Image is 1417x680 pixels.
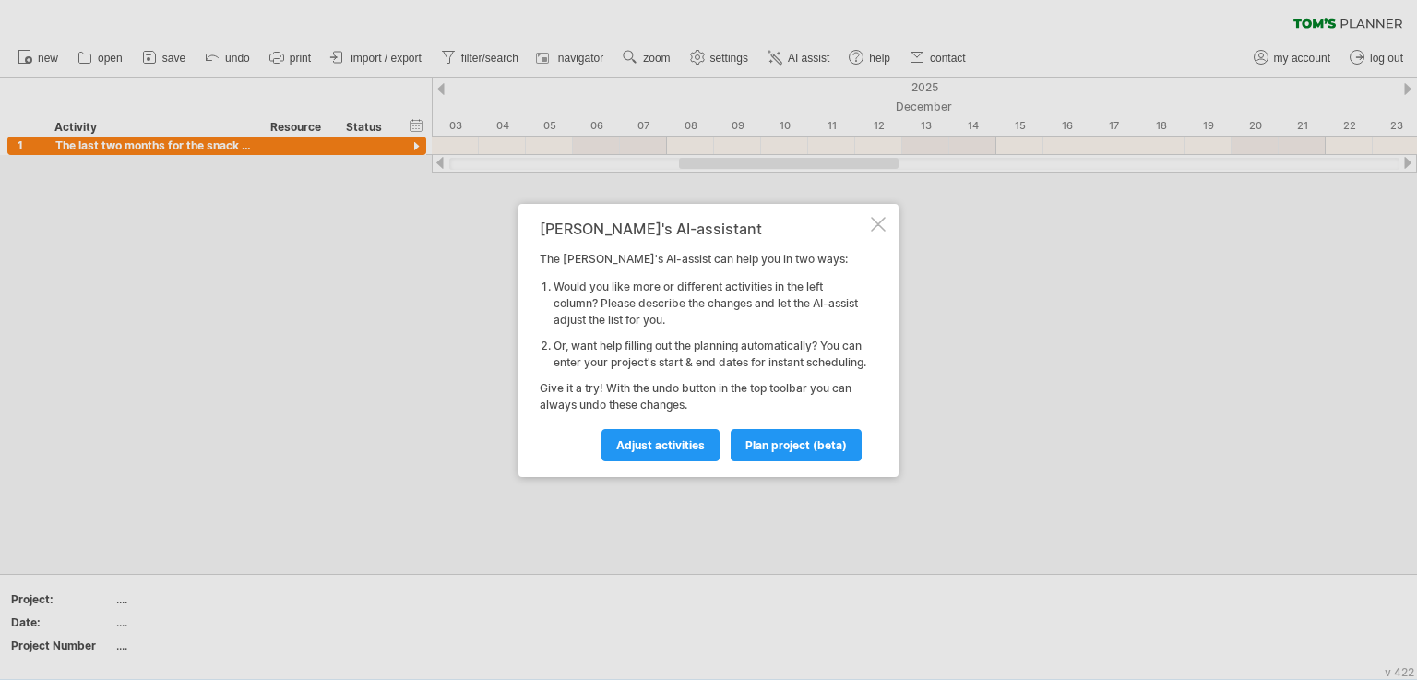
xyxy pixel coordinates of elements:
[554,279,867,328] li: Would you like more or different activities in the left column? Please describe the changes and l...
[601,429,720,461] a: Adjust activities
[616,438,705,452] span: Adjust activities
[540,221,867,237] div: [PERSON_NAME]'s AI-assistant
[554,338,867,371] li: Or, want help filling out the planning automatically? You can enter your project's start & end da...
[731,429,862,461] a: plan project (beta)
[745,438,847,452] span: plan project (beta)
[540,221,867,460] div: The [PERSON_NAME]'s AI-assist can help you in two ways: Give it a try! With the undo button in th...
